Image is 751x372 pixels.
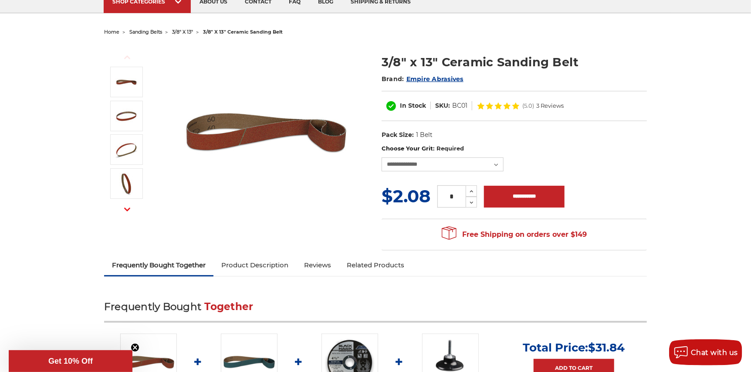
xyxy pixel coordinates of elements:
span: Chat with us [691,348,738,357]
span: 3 Reviews [536,103,564,109]
span: $2.08 [382,185,430,207]
span: Get 10% Off [48,357,93,365]
div: Get 10% OffClose teaser [9,350,132,372]
button: Close teaser [131,343,139,352]
span: (5.0) [522,103,534,109]
p: Total Price: [523,341,625,355]
span: $31.84 [588,341,625,355]
h1: 3/8" x 13" Ceramic Sanding Belt [382,54,647,71]
img: 3/8" x 13" Ceramic File Belt [115,71,137,93]
span: Together [205,300,254,313]
a: Empire Abrasives [406,75,463,83]
a: 3/8" x 13" [172,29,193,35]
span: Free Shipping on orders over $149 [442,226,587,243]
img: 3/8" x 13" Ceramic Sanding Belt [115,105,137,127]
img: 3/8" x 13" - Ceramic Sanding Belt [115,173,137,195]
a: Reviews [296,256,339,275]
button: Previous [117,48,138,67]
a: Related Products [339,256,412,275]
dd: BC01 [452,101,467,110]
a: Product Description [213,256,296,275]
dd: 1 Belt [416,130,433,140]
button: Next [117,200,138,218]
a: sanding belts [129,29,162,35]
span: Brand: [382,75,404,83]
dt: Pack Size: [382,130,414,140]
span: In Stock [400,102,426,109]
img: 3/8" x 13" Sanding Belt Ceramic [115,139,137,160]
small: Required [436,145,464,152]
dt: SKU: [435,101,450,110]
a: home [104,29,119,35]
a: Frequently Bought Together [104,256,213,275]
button: Chat with us [669,339,742,365]
label: Choose Your Grit: [382,144,647,153]
span: 3/8" x 13" ceramic sanding belt [203,29,283,35]
span: Frequently Bought [104,300,201,313]
img: 3/8" x 13" Ceramic File Belt [179,44,353,219]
